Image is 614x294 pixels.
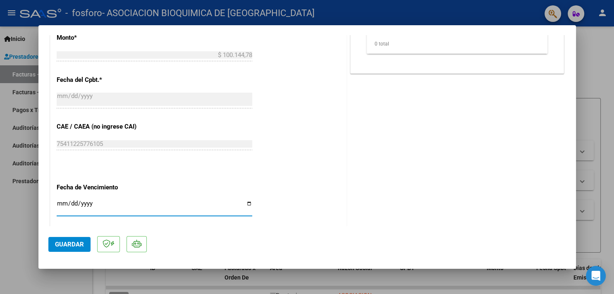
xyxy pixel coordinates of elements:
p: CAE / CAEA (no ingrese CAI) [57,122,142,131]
p: Fecha del Cpbt. [57,75,142,85]
div: 0 total [367,33,548,54]
div: Open Intercom Messenger [586,266,606,286]
p: Monto [57,33,142,43]
p: Fecha de Vencimiento [57,183,142,192]
button: Guardar [48,237,91,252]
span: Guardar [55,241,84,248]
